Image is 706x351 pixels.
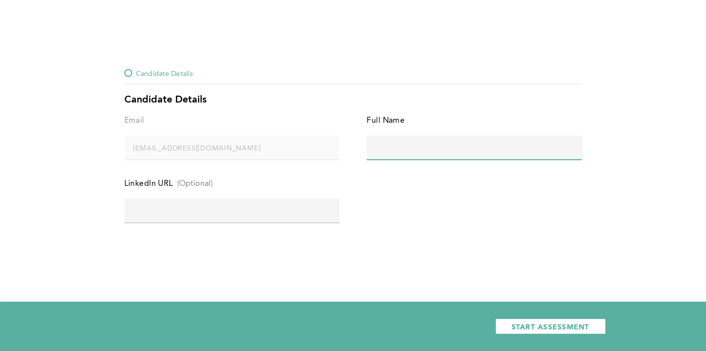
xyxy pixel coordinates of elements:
[495,318,606,334] button: START ASSESSMENT
[177,179,213,188] span: (Optional)
[512,322,590,331] span: START ASSESSMENT
[124,114,145,128] div: Email
[367,114,405,128] div: Full Name
[124,94,582,106] div: Candidate Details
[136,67,193,79] span: Candidate Details
[124,177,173,191] div: LinkedIn URL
